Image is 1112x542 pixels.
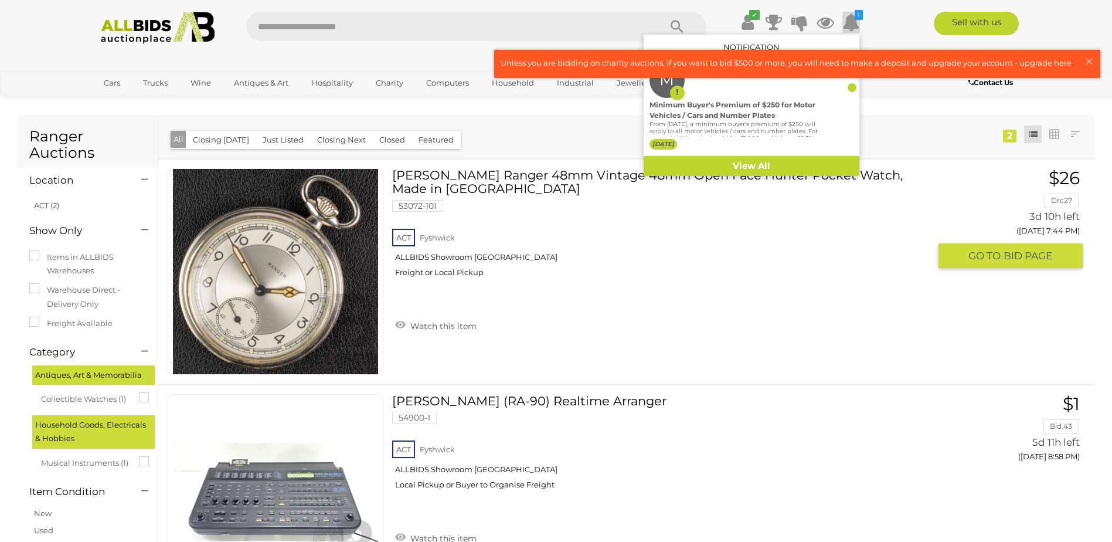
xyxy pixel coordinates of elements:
[96,73,128,93] a: Cars
[183,73,219,93] a: Wine
[649,139,677,150] label: [DATE]
[938,243,1083,269] button: GO TOBID PAGE
[739,12,757,33] a: ✔
[968,78,1013,87] b: Contact Us
[648,12,706,41] button: Search
[1049,167,1080,189] span: $26
[186,131,256,149] button: Closing [DATE]
[41,453,129,470] span: Musical Instruments (1)
[947,394,1083,468] a: $1 Bid.43 5d 11h left ([DATE] 8:58 PM)
[842,12,860,33] a: 1
[34,201,59,210] a: ACT (2)
[34,526,53,535] a: Used
[412,131,461,149] button: Featured
[723,42,780,52] a: Notification
[549,73,601,93] a: Industrial
[401,168,930,286] a: [PERSON_NAME] Ranger 48mm Vintage 48mm Open Face Hunter Pocket Watch, Made in [GEOGRAPHIC_DATA] 5...
[96,93,195,112] a: [GEOGRAPHIC_DATA]
[401,394,930,499] a: [PERSON_NAME] (RA-90) Realtime Arranger 54900-1 ACT Fyshwick ALLBIDS Showroom [GEOGRAPHIC_DATA] L...
[256,131,311,149] button: Just Listed
[1084,50,1094,73] span: ×
[304,73,361,93] a: Hospitality
[29,283,146,311] label: Warehouse Direct - Delivery Only
[135,73,175,93] a: Trucks
[1063,393,1080,415] span: $1
[29,250,146,278] label: Items in ALLBIDS Warehouses
[41,389,129,406] span: Collectible Watches (1)
[855,10,863,20] i: 1
[94,12,222,44] img: Allbids.com.au
[171,131,186,148] button: All
[419,73,477,93] a: Computers
[32,365,155,385] div: Antiques, Art & Memorabilia
[968,76,1016,89] a: Contact Us
[173,169,378,374] img: 53072-101a.jpg
[644,156,859,177] a: View All
[32,415,155,449] div: Household Goods, Electricals & Hobbies
[968,249,1004,263] span: GO TO
[29,317,113,330] label: Freight Available
[29,347,124,358] h4: Category
[1004,249,1052,263] span: BID PAGE
[29,128,146,161] h1: Ranger Auctions
[484,73,542,93] a: Household
[310,131,373,149] button: Closing Next
[934,12,1019,35] a: Sell with us
[226,73,296,93] a: Antiques & Art
[649,121,818,177] p: From [DATE], a minimum buyer's premium of $250 will apply to all motor vehicles / cars and number...
[368,73,411,93] a: Charity
[1003,130,1016,143] div: 2
[609,73,661,93] a: Jewellery
[372,131,412,149] button: Closed
[947,168,1083,269] a: $26 Drc27 3d 10h left ([DATE] 7:44 PM) GO TOBID PAGE
[407,321,477,331] span: Watch this item
[649,100,818,121] div: Minimum Buyer's Premium of $250 for Motor Vehicles / Cars and Number Plates
[29,225,124,236] h4: Show Only
[749,10,760,20] i: ✔
[29,486,124,497] h4: Item Condition
[29,175,124,186] h4: Location
[392,316,480,334] a: Watch this item
[34,509,52,518] a: New
[659,63,674,98] label: M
